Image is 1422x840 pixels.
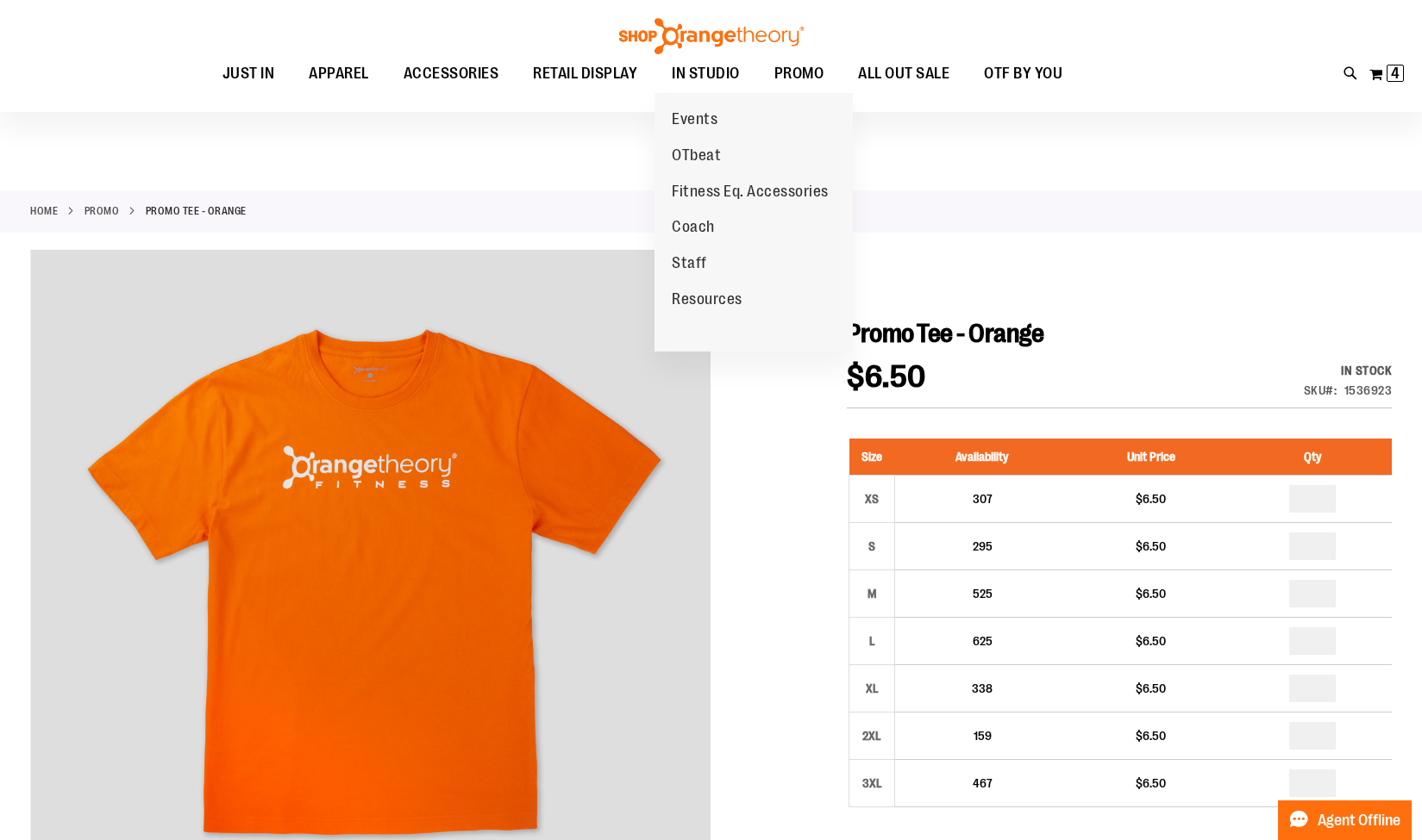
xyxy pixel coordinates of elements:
div: XL [859,675,885,701]
div: XS [859,486,885,512]
a: PROMO [85,203,120,219]
div: 2XL [859,723,885,749]
span: 467 [973,776,993,790]
div: $6.50 [1078,538,1225,555]
span: 525 [973,587,993,600]
span: APPAREL [309,54,369,93]
strong: Promo Tee - Orange [146,203,247,219]
span: Resources [672,290,742,312]
span: Promo Tee - Orange [847,319,1043,348]
div: $6.50 [1078,775,1225,792]
a: Home [30,203,58,219]
div: Availability [1304,362,1393,379]
span: OTbeat [672,146,721,168]
div: 1536923 [1344,382,1393,399]
th: Unit Price [1069,439,1233,476]
span: Fitness Eq. Accessories [672,183,829,204]
strong: SKU [1304,383,1337,397]
div: In stock [1304,362,1393,379]
span: 625 [973,634,993,648]
th: Size [849,439,895,476]
div: $6.50 [1078,490,1225,507]
div: 3XL [859,770,885,796]
span: IN STUDIO [672,54,740,93]
button: Agent Offline [1278,800,1412,840]
div: $6.50 [1078,727,1225,744]
span: ALL OUT SALE [858,54,949,93]
span: 159 [974,729,992,743]
img: Shop Orangetheory [617,18,806,54]
div: M [859,581,885,607]
span: Events [672,110,717,132]
div: $6.50 [1078,680,1225,697]
th: Qty [1232,439,1392,476]
span: RETAIL DISPLAY [533,54,637,93]
span: $6.50 [847,359,926,395]
span: 295 [973,539,993,553]
span: JUST IN [222,54,275,93]
span: 4 [1391,65,1400,82]
div: L [859,628,885,654]
th: Availability [895,439,1069,476]
span: Coach [672,218,715,240]
div: S [859,533,885,559]
span: PROMO [774,54,824,93]
span: Agent Offline [1318,812,1400,829]
span: OTF BY YOU [984,54,1062,93]
span: ACCESSORIES [404,54,499,93]
span: 307 [973,492,993,506]
span: Staff [672,254,707,276]
div: $6.50 [1078,632,1225,650]
span: 338 [972,681,993,695]
div: $6.50 [1078,585,1225,602]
